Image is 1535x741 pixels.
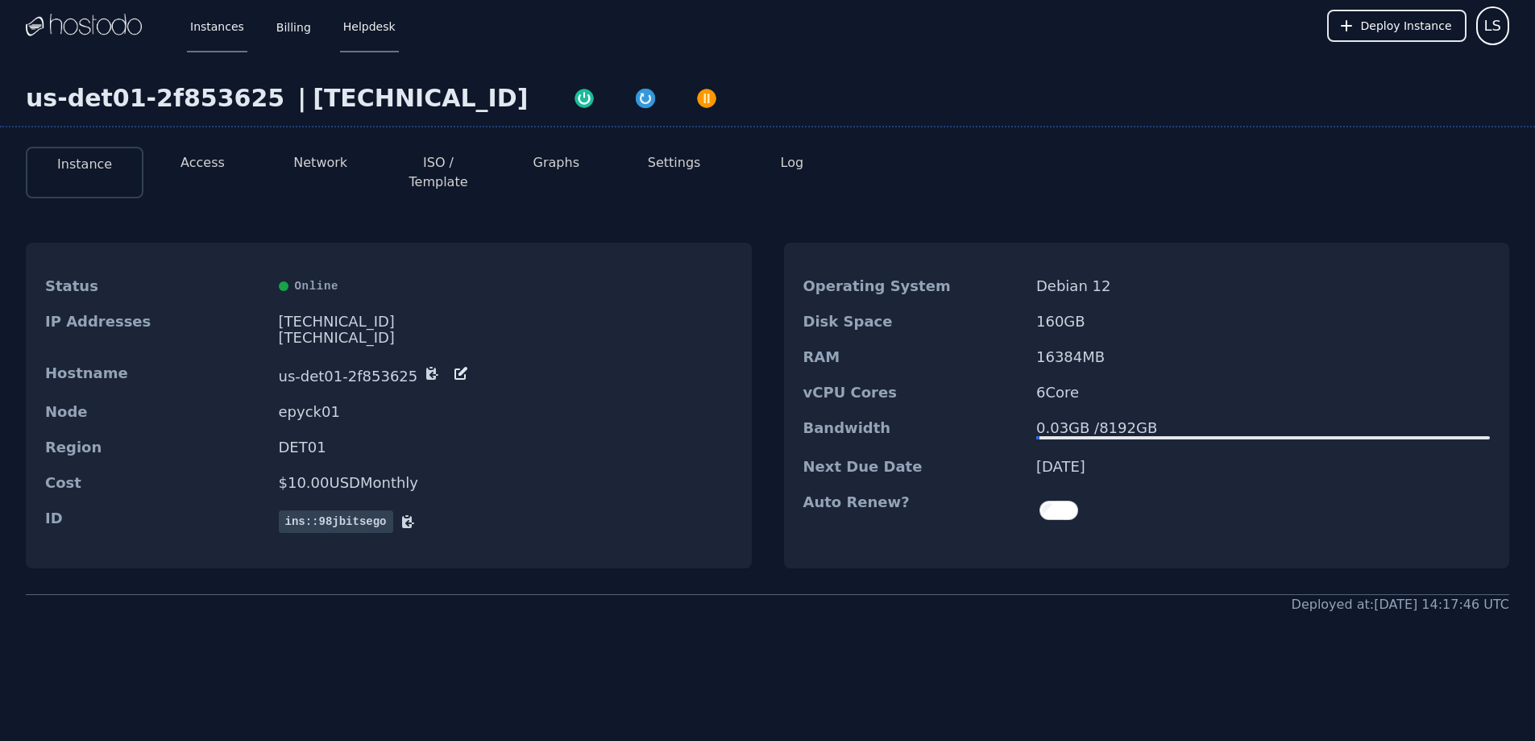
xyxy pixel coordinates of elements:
div: us-det01-2f853625 [26,84,291,113]
dt: RAM [803,349,1024,365]
div: [TECHNICAL_ID] [279,314,732,330]
dt: Disk Space [803,314,1024,330]
dt: Next Due Date [803,459,1024,475]
dd: epyck01 [279,404,732,420]
dd: Debian 12 [1036,278,1490,294]
div: Deployed at: [DATE] 14:17:46 UTC [1292,595,1509,614]
dt: Auto Renew? [803,494,1024,527]
dt: ID [45,510,266,533]
button: Log [781,153,804,173]
dt: IP Addresses [45,314,266,346]
span: LS [1484,15,1501,37]
div: [TECHNICAL_ID] [279,330,732,346]
dd: DET01 [279,439,732,456]
div: 0.03 GB / 8192 GB [1036,420,1490,436]
button: Network [293,153,347,173]
dt: vCPU Cores [803,385,1024,401]
dt: Status [45,278,266,294]
dd: us-det01-2f853625 [279,365,732,385]
div: Online [279,278,732,294]
button: ISO / Template [392,153,484,192]
button: Settings [648,153,701,173]
div: [TECHNICAL_ID] [313,84,528,113]
button: Power On [554,84,615,110]
dd: 6 Core [1036,385,1490,401]
img: Power On [573,87,595,110]
dt: Hostname [45,365,266,385]
img: Power Off [695,87,718,110]
dt: Bandwidth [803,420,1024,439]
button: Graphs [533,153,579,173]
dt: Node [45,404,266,420]
dd: $ 10.00 USD Monthly [279,475,732,491]
dd: [DATE] [1036,459,1490,475]
dd: 160 GB [1036,314,1490,330]
button: Restart [615,84,676,110]
button: Access [180,153,225,173]
dd: 16384 MB [1036,349,1490,365]
button: Deploy Instance [1327,10,1467,42]
button: Power Off [676,84,737,110]
dt: Cost [45,475,266,491]
div: | [291,84,313,113]
button: Instance [57,155,112,174]
img: Logo [26,14,142,38]
button: User menu [1476,6,1509,45]
dt: Region [45,439,266,456]
img: Restart [634,87,657,110]
dt: Operating System [803,278,1024,294]
span: Deploy Instance [1361,18,1452,34]
span: ins::98jbitsego [279,510,393,533]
